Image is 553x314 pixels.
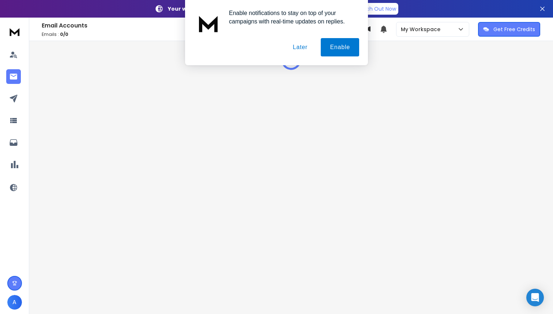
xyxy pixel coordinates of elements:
img: notification icon [194,9,223,38]
button: A [7,295,22,310]
button: Enable [321,38,359,56]
button: Later [283,38,316,56]
div: Enable notifications to stay on top of your campaigns with real-time updates on replies. [223,9,359,26]
div: Open Intercom Messenger [526,289,544,306]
